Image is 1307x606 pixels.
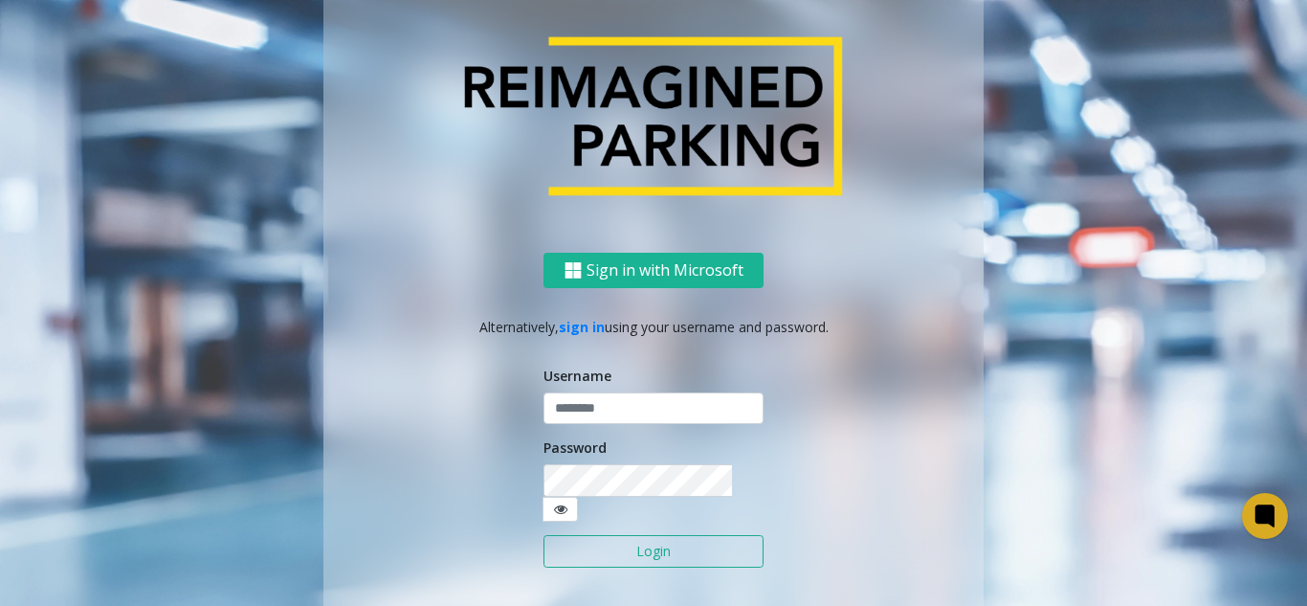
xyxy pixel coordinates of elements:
[543,535,764,568] button: Login
[343,317,964,337] p: Alternatively, using your username and password.
[543,438,607,458] label: Password
[559,318,605,336] a: sign in
[543,366,611,386] label: Username
[543,253,764,288] button: Sign in with Microsoft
